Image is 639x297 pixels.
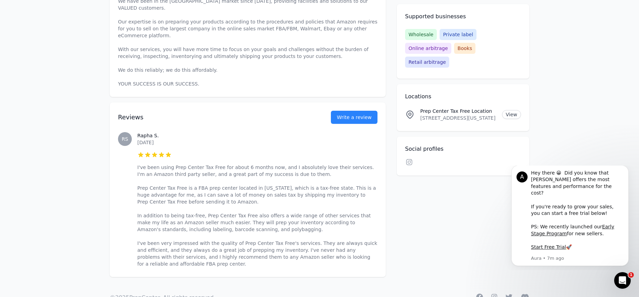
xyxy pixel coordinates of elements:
[420,115,497,121] p: [STREET_ADDRESS][US_STATE]
[454,43,475,54] span: Books
[502,110,521,119] a: View
[405,57,449,68] span: Retail arbitrage
[137,132,377,139] h3: Rapha S.
[420,108,497,115] p: Prep Center Tax Free Location
[501,166,639,270] iframe: Intercom notifications message
[30,4,122,89] div: Message content
[405,43,451,54] span: Online arbitrage
[405,12,521,21] h2: Supported businesses
[122,137,128,141] span: RS
[118,112,309,122] h2: Reviews
[614,272,631,289] iframe: Intercom live chat
[137,164,377,267] p: I've been using Prep Center Tax Free for about 6 months now, and I absolutely love their services...
[30,79,65,84] a: Start Free Trial
[65,79,71,84] b: 🚀
[405,92,521,101] h2: Locations
[405,145,521,153] h2: Social profiles
[440,29,476,40] span: Private label
[30,4,122,85] div: Hey there 😀 Did you know that [PERSON_NAME] offers the most features and performance for the cost...
[405,29,437,40] span: Wholesale
[30,90,122,96] p: Message from Aura, sent 7m ago
[331,111,377,124] a: Write a review
[628,272,634,278] span: 1
[137,140,154,145] time: [DATE]
[16,6,27,17] div: Profile image for Aura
